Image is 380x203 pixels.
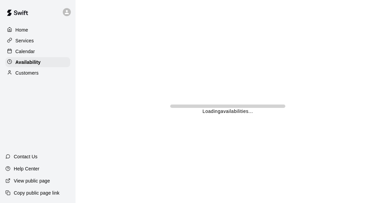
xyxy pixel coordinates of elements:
p: Customers [15,70,39,76]
a: Calendar [5,46,70,56]
p: View public page [14,177,50,184]
a: Customers [5,68,70,78]
p: Contact Us [14,153,38,160]
p: Calendar [15,48,35,55]
a: Services [5,36,70,46]
a: Home [5,25,70,35]
p: Availability [15,59,41,66]
p: Home [15,27,28,33]
p: Services [15,37,34,44]
p: Help Center [14,165,39,172]
a: Availability [5,57,70,67]
p: Loading availabilities ... [202,108,253,115]
p: Copy public page link [14,190,59,196]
